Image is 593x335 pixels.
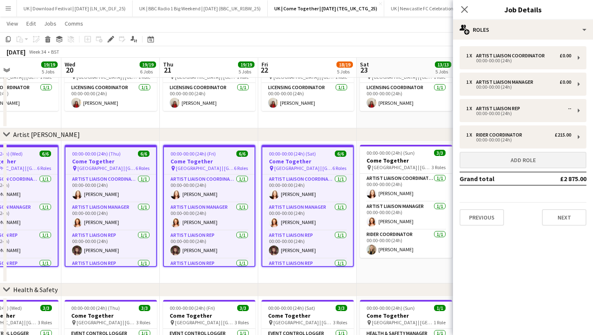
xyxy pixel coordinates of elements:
button: Add role [460,152,586,168]
app-card-role: Licensing Coordinator1/100:00-00:00 (24h)[PERSON_NAME] [65,83,157,111]
span: 3 Roles [333,319,347,326]
h3: Come Together [65,312,157,319]
app-card-role: Artist Liaison Rep1/100:00-00:00 (24h) [262,259,353,287]
span: 3/3 [434,150,446,156]
span: 00:00-00:00 (24h) (Fri) [170,305,215,311]
span: Week 34 [27,49,48,55]
span: 13/13 [435,61,451,68]
span: 1/1 [434,305,446,311]
span: 00:00-00:00 (24h) (Sun) [367,305,415,311]
div: 1 x [466,132,476,138]
h3: Come Together [262,158,353,165]
span: 3 Roles [432,164,446,170]
h3: Come Together [360,312,452,319]
app-card-role: Licensing Coordinator1/100:00-00:00 (24h)[PERSON_NAME] [163,83,255,111]
div: Artist Liaison Manager [476,79,537,85]
div: 5 Jobs [42,68,57,75]
button: UK | Come Together | [DATE] (TEG_UK_CTG_25) [268,0,384,17]
span: [GEOGRAPHIC_DATA] | [GEOGRAPHIC_DATA], [GEOGRAPHIC_DATA] [175,319,235,326]
app-card-role: Artist Liaison Rep1/100:00-00:00 (24h) [164,259,254,287]
div: 5 Jobs [435,68,451,75]
div: 1 x [466,106,476,111]
span: 3 Roles [38,319,52,326]
span: 18/19 [336,61,353,68]
span: 19/19 [140,61,156,68]
span: Fri [261,61,268,68]
div: 00:00-00:00 (24h) (Fri)1/1Come Together [GEOGRAPHIC_DATA] | [GEOGRAPHIC_DATA], [GEOGRAPHIC_DATA]1... [163,54,255,111]
span: 19/19 [238,61,254,68]
app-card-role: Artist Liaison Rep1/100:00-00:00 (24h)[PERSON_NAME] [164,231,254,259]
app-card-role: Artist Liaison Manager1/100:00-00:00 (24h)[PERSON_NAME] [65,203,156,231]
div: -- [568,106,571,111]
div: 00:00-00:00 (24h) (Sat)6/6Come Together [GEOGRAPHIC_DATA] | [GEOGRAPHIC_DATA], [GEOGRAPHIC_DATA]6... [261,145,354,267]
span: Edit [26,20,36,27]
div: Roles [453,20,593,40]
a: View [3,18,21,29]
div: Health & Safety [13,285,58,294]
span: [GEOGRAPHIC_DATA] | [GEOGRAPHIC_DATA], [GEOGRAPHIC_DATA] [77,165,135,171]
div: 1 x [466,79,476,85]
span: [GEOGRAPHIC_DATA] | [GEOGRAPHIC_DATA], [GEOGRAPHIC_DATA] [372,319,434,326]
button: UK | Download Festival | [DATE] (LN_UK_DLF_25) [17,0,133,17]
span: 3/3 [40,305,52,311]
app-card-role: Artist Liaison Rep1/100:00-00:00 (24h)[PERSON_NAME] [262,231,353,259]
span: [GEOGRAPHIC_DATA] | [GEOGRAPHIC_DATA], [GEOGRAPHIC_DATA] [273,319,333,326]
app-job-card: 00:00-00:00 (24h) (Fri)6/6Come Together [GEOGRAPHIC_DATA] | [GEOGRAPHIC_DATA], [GEOGRAPHIC_DATA]6... [163,145,255,267]
span: Wed [65,61,75,68]
app-card-role: Artist Liaison Coordinator1/100:00-00:00 (24h)[PERSON_NAME] [262,175,353,203]
div: [DATE] [7,48,26,56]
div: £0.00 [560,79,571,85]
span: 6 Roles [37,165,51,171]
span: 21 [162,65,173,75]
span: 6 Roles [135,165,149,171]
div: 6 Jobs [140,68,156,75]
app-card-role: Artist Liaison Coordinator1/100:00-00:00 (24h)[PERSON_NAME] [360,174,452,202]
div: 00:00-00:00 (24h) [466,138,571,142]
span: 3/3 [237,305,249,311]
app-job-card: 00:00-00:00 (24h) (Thu)6/6Come Together [GEOGRAPHIC_DATA] | [GEOGRAPHIC_DATA], [GEOGRAPHIC_DATA]6... [65,145,157,267]
app-card-role: Licensing Coordinator1/100:00-00:00 (24h)[PERSON_NAME] [261,83,354,111]
app-job-card: 00:00-00:00 (24h) (Thu)1/1Come Together [GEOGRAPHIC_DATA] | [GEOGRAPHIC_DATA], [GEOGRAPHIC_DATA]1... [65,54,157,111]
span: Jobs [44,20,56,27]
app-card-role: Rider Coordinator1/100:00-00:00 (24h)[PERSON_NAME] [360,230,452,258]
span: 6 Roles [332,165,346,171]
div: £0.00 [560,53,571,59]
h3: Come Together [164,158,254,165]
span: 1 Role [434,319,446,326]
button: UK | Newcastle FC Celebration | [DATE] (NUFC_UK_CCC_25) [384,0,521,17]
h3: Job Details [453,4,593,15]
td: Grand total [460,172,535,185]
div: Artist [PERSON_NAME] [13,130,80,139]
span: 6/6 [40,151,51,157]
h3: Come Together [65,158,156,165]
span: 3/3 [336,305,347,311]
div: 00:00-00:00 (24h) (Sun)3/3Come Together [GEOGRAPHIC_DATA] | [GEOGRAPHIC_DATA], [GEOGRAPHIC_DATA]3... [360,145,452,258]
h3: Come Together [163,312,255,319]
div: £215.00 [555,132,571,138]
h3: Come Together [360,157,452,164]
app-card-role: Artist Liaison Coordinator1/100:00-00:00 (24h)[PERSON_NAME] [65,175,156,203]
div: 00:00-00:00 (24h) [466,59,571,63]
span: 3/3 [139,305,150,311]
span: 6 Roles [234,165,248,171]
span: Comms [65,20,83,27]
div: 00:00-00:00 (24h) (Sun)1/1Come Together [GEOGRAPHIC_DATA] | [GEOGRAPHIC_DATA], [GEOGRAPHIC_DATA]1... [360,54,452,111]
span: 00:00-00:00 (24h) (Sun) [367,150,415,156]
app-card-role: Artist Liaison Coordinator1/100:00-00:00 (24h)[PERSON_NAME] [164,175,254,203]
a: Comms [61,18,86,29]
span: Thu [163,61,173,68]
span: [GEOGRAPHIC_DATA] | [GEOGRAPHIC_DATA], [GEOGRAPHIC_DATA] [77,319,136,326]
button: Previous [460,209,504,226]
div: 00:00-00:00 (24h) (Sat)1/1Come Together [GEOGRAPHIC_DATA] | [GEOGRAPHIC_DATA], [GEOGRAPHIC_DATA]1... [261,54,354,111]
app-card-role: Artist Liaison Manager1/100:00-00:00 (24h)[PERSON_NAME] [360,202,452,230]
span: 6/6 [335,151,346,157]
span: 3 Roles [136,319,150,326]
app-card-role: Artist Liaison Rep1/100:00-00:00 (24h) [65,259,156,287]
div: Artist Liaison Coordinator [476,53,548,59]
span: [GEOGRAPHIC_DATA] | [GEOGRAPHIC_DATA], [GEOGRAPHIC_DATA] [274,165,332,171]
a: Jobs [41,18,60,29]
span: 19/19 [41,61,58,68]
span: 6/6 [236,151,248,157]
